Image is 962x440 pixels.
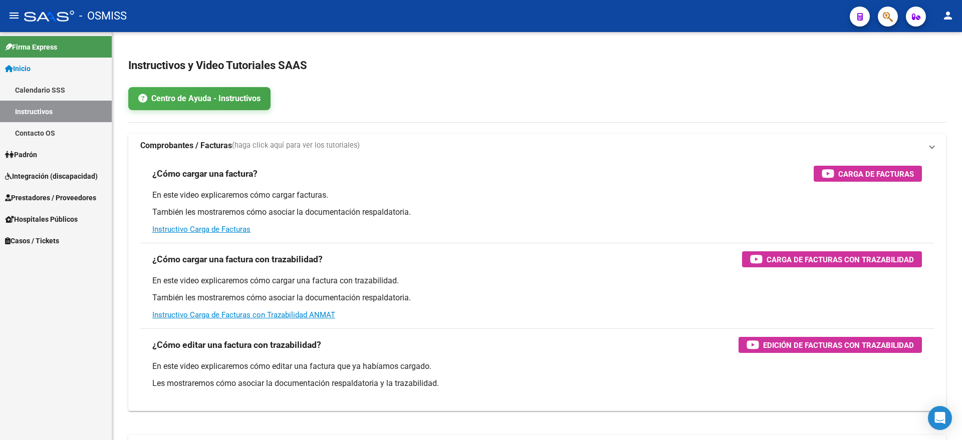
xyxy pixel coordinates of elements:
span: Integración (discapacidad) [5,171,98,182]
a: Instructivo Carga de Facturas con Trazabilidad ANMAT [152,310,335,319]
span: Hospitales Públicos [5,214,78,225]
button: Carga de Facturas [814,166,922,182]
p: También les mostraremos cómo asociar la documentación respaldatoria. [152,207,922,218]
div: Comprobantes / Facturas(haga click aquí para ver los tutoriales) [128,158,946,411]
p: También les mostraremos cómo asociar la documentación respaldatoria. [152,292,922,303]
span: Prestadores / Proveedores [5,192,96,203]
span: Edición de Facturas con Trazabilidad [763,339,914,351]
h2: Instructivos y Video Tutoriales SAAS [128,56,946,75]
p: Les mostraremos cómo asociar la documentación respaldatoria y la trazabilidad. [152,378,922,389]
span: Carga de Facturas con Trazabilidad [767,253,914,266]
div: Open Intercom Messenger [928,406,952,430]
span: Casos / Tickets [5,235,59,246]
mat-expansion-panel-header: Comprobantes / Facturas(haga click aquí para ver los tutoriales) [128,134,946,158]
span: Carga de Facturas [838,168,914,180]
span: Padrón [5,149,37,160]
h3: ¿Cómo cargar una factura? [152,167,258,181]
h3: ¿Cómo cargar una factura con trazabilidad? [152,252,323,266]
a: Instructivo Carga de Facturas [152,225,251,234]
p: En este video explicaremos cómo cargar facturas. [152,190,922,201]
strong: Comprobantes / Facturas [140,140,232,151]
button: Edición de Facturas con Trazabilidad [739,337,922,353]
a: Centro de Ayuda - Instructivos [128,87,271,110]
span: Firma Express [5,42,57,53]
button: Carga de Facturas con Trazabilidad [742,251,922,267]
span: Inicio [5,63,31,74]
span: - OSMISS [79,5,127,27]
h3: ¿Cómo editar una factura con trazabilidad? [152,338,321,352]
span: (haga click aquí para ver los tutoriales) [232,140,360,151]
p: En este video explicaremos cómo editar una factura que ya habíamos cargado. [152,361,922,372]
mat-icon: menu [8,10,20,22]
mat-icon: person [942,10,954,22]
p: En este video explicaremos cómo cargar una factura con trazabilidad. [152,275,922,286]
